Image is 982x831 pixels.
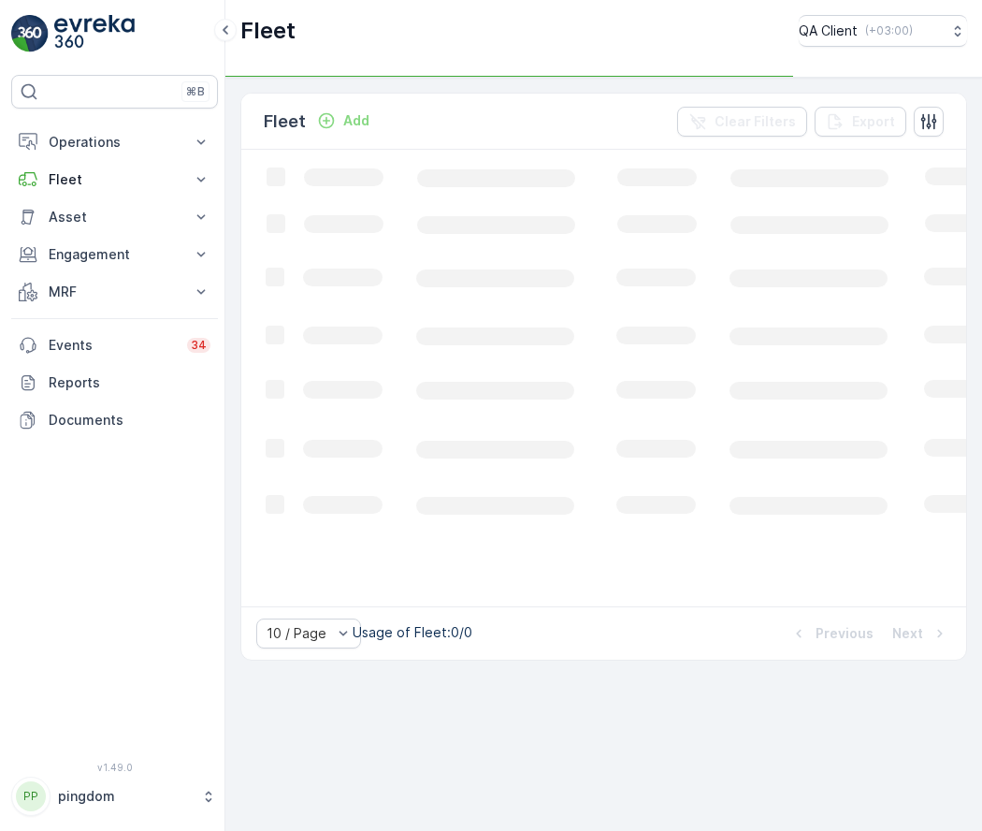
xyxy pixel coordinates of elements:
[186,84,205,99] p: ⌘B
[49,411,210,430] p: Documents
[677,107,807,137] button: Clear Filters
[11,273,218,311] button: MRF
[264,109,306,135] p: Fleet
[11,327,218,364] a: Events34
[49,170,181,189] p: Fleet
[11,762,218,773] span: v 1.49.0
[240,16,296,46] p: Fleet
[865,23,913,38] p: ( +03:00 )
[852,112,895,131] p: Export
[715,112,796,131] p: Clear Filters
[11,777,218,816] button: PPpingdom
[11,124,218,161] button: Operations
[49,208,181,226] p: Asset
[11,236,218,273] button: Engagement
[49,283,181,301] p: MRF
[191,338,207,353] p: 34
[49,336,176,355] p: Events
[816,624,874,643] p: Previous
[11,15,49,52] img: logo
[16,781,46,811] div: PP
[49,133,181,152] p: Operations
[49,373,210,392] p: Reports
[787,622,875,645] button: Previous
[892,624,923,643] p: Next
[11,401,218,439] a: Documents
[11,198,218,236] button: Asset
[58,787,192,806] p: pingdom
[799,15,967,47] button: QA Client(+03:00)
[353,623,472,642] p: Usage of Fleet : 0/0
[799,22,858,40] p: QA Client
[815,107,906,137] button: Export
[11,364,218,401] a: Reports
[54,15,135,52] img: logo_light-DOdMpM7g.png
[11,161,218,198] button: Fleet
[49,245,181,264] p: Engagement
[343,111,369,130] p: Add
[310,109,377,132] button: Add
[890,622,951,645] button: Next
